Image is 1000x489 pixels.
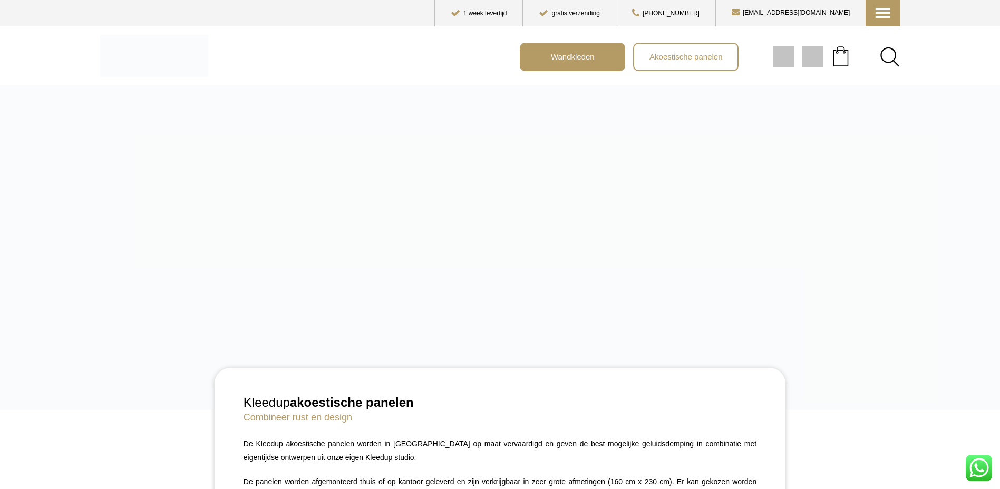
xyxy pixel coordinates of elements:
[823,43,859,69] a: Your cart
[521,44,624,70] a: Wandkleden
[634,44,737,70] a: Akoestische panelen
[244,394,756,412] h2: Kleedup
[773,46,794,67] img: gif;base64,R0lGODdhAQABAPAAAMPDwwAAACwAAAAAAQABAAACAkQBADs=
[244,437,756,464] p: De Kleedup akoestische panelen worden in [GEOGRAPHIC_DATA] op maat vervaardigd en geven de best m...
[644,48,728,65] span: Akoestische panelen
[244,411,756,424] h4: Combineer rust en design
[802,46,823,67] img: gif;base64,R0lGODdhAQABAPAAAMPDwwAAACwAAAAAAQABAAACAkQBADs=
[100,35,209,77] img: Kleedup
[290,395,414,409] strong: akoestische panelen
[520,43,908,71] nav: Main menu
[880,47,900,67] a: Search
[545,48,600,65] span: Wandkleden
